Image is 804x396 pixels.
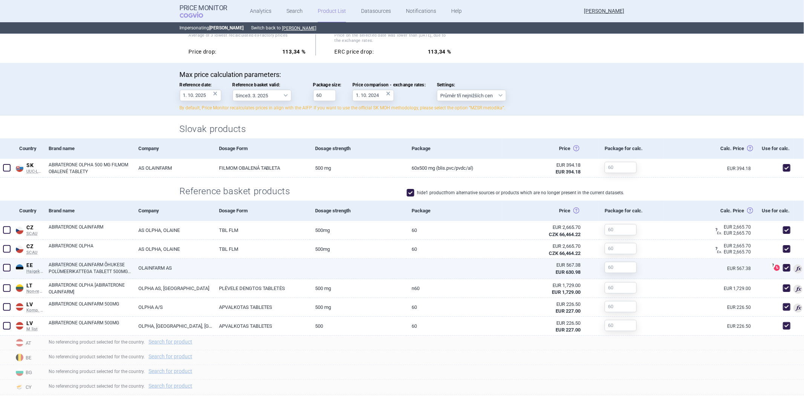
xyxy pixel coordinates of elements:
strong: ERC price drop: [335,49,374,55]
strong: 113,34 % [428,49,451,55]
a: Search for product [149,368,192,374]
strong: EUR 394.18 [556,169,580,175]
a: OLPHA AS, [GEOGRAPHIC_DATA] [133,279,213,298]
abbr: Ex-Factory bez DPH zo zdroja [508,162,580,175]
abbr: Ex-Factory bez DPH zo zdroja [508,243,580,256]
a: 60 [406,240,503,258]
span: Reference date: [180,82,221,87]
a: AS OLAINFARM [133,159,213,177]
span: Used for calculation [793,304,802,313]
div: Company [133,138,213,159]
input: 60 [605,320,637,331]
span: No referencing product selected for the country. [49,354,196,359]
span: CZ [26,224,43,231]
a: 60 [406,317,503,335]
a: 500MG [310,240,406,258]
a: Price MonitorCOGVIO [180,4,228,18]
p: Max price calculation parameters: [180,71,625,79]
strong: Price drop: [189,49,217,55]
span: Ex. [717,231,722,235]
span: LV [26,301,43,308]
img: Latvia [16,322,23,330]
a: 500MG [310,221,406,239]
a: EUR 1,729.00 [724,286,753,291]
a: ABIRATERONE OLPHA [49,243,133,256]
span: SCAU [26,231,43,236]
span: Used for calculation [793,264,802,273]
a: FILMOM OBALENÁ TABLETA [213,159,310,177]
img: Bulgaria [16,368,23,376]
a: CZCZSCAU [14,242,43,255]
a: EUR 2,665.70 [717,225,753,229]
abbr: MZSR metodika bez stropu marže [508,262,580,275]
span: CY [14,382,43,391]
a: Search for product [149,354,192,359]
a: SKSKUUC-LP B [14,161,43,174]
input: 60 [605,262,637,273]
span: Used for calculation [793,285,802,294]
span: SK [26,162,43,169]
span: Ex. [717,250,722,254]
div: EUR 2,665.70 [508,224,580,231]
span: Non-reimb. list [26,289,43,294]
img: Slovakia [16,164,23,172]
div: Dosage Form [213,201,310,221]
div: Dosage strength [310,201,406,221]
span: Komp. AB list [26,308,43,313]
a: ABIRATERONE OLPHA 500 MG FILMOM OBALENÉ TABLETY [49,161,133,175]
span: Settings: [437,82,506,87]
div: Price [502,138,599,159]
a: N60 [406,279,503,298]
span: Package size: [313,82,342,87]
div: Use for calc. [753,201,793,221]
input: 60 [605,224,637,235]
select: Settings: [437,90,506,101]
a: EEEEHaigekassa [14,261,43,274]
div: EUR 394.18 [508,162,580,169]
a: OLPHA A/S [133,298,213,316]
a: EUR 226.50 [727,324,753,328]
strong: EUR 227.00 [556,327,580,333]
strong: [PERSON_NAME] [210,25,244,31]
span: Price comparison - exchange rates: [352,82,426,87]
div: Company [133,201,213,221]
a: OLAINFARM AS [133,259,213,277]
a: ABIRATERONE OLAINFARM [49,224,133,237]
strong: CZK 66,464.22 [549,250,580,256]
div: Dosage Form [213,138,310,159]
select: Reference basket valid: [233,90,291,101]
span: SCAU [26,250,43,255]
a: ABIRATERONE OLAINFARM ÕHUKESE POLÜMEERIKATTEGA TABLETT 500MG N60 [49,261,133,275]
div: Package [406,201,503,221]
span: COGVIO [180,12,214,18]
strong: Price Monitor [180,4,228,12]
span: ? [771,263,775,268]
a: APVALKOTAS TABLETES [213,317,310,335]
a: 500 mg [310,279,406,298]
div: Brand name [43,138,133,159]
img: Latvia [16,303,23,311]
span: LT [26,282,43,289]
a: Search for product [149,339,192,344]
label: hide 1 product from alternative sources or products which are no longer present in the current da... [407,189,625,196]
div: Package for calc. [599,201,663,221]
div: EUR 2,665.70 [508,243,580,250]
a: LTLTNon-reimb. list [14,281,43,294]
div: EUR 2,665.70 [717,229,753,237]
span: AT [14,338,43,347]
div: EUR 567.38 [508,262,580,269]
div: Calc. Price [663,201,753,221]
strong: EUR 227.00 [556,308,580,314]
strong: CZK 66,464.22 [549,232,580,237]
span: ? [714,228,718,232]
span: ? [714,247,718,251]
span: Price on the selected date was lower than [DATE], due to the exchange rates. [335,33,451,45]
span: Haigekassa [26,269,43,274]
a: PLĖVELE DENGTOS TABLETĖS [213,279,310,298]
a: ABIRATERONE OLPHA [ABIRATERONE OLAINFARM] [49,282,133,295]
input: Price comparison - exchange rates:× [352,90,394,101]
div: Country [14,138,43,159]
p: By default, Price Monitor recalculates prices in align with the AIFP. If you want to use the offi... [180,105,625,111]
strong: 113,34 % [282,49,306,55]
input: 60 [605,243,637,254]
